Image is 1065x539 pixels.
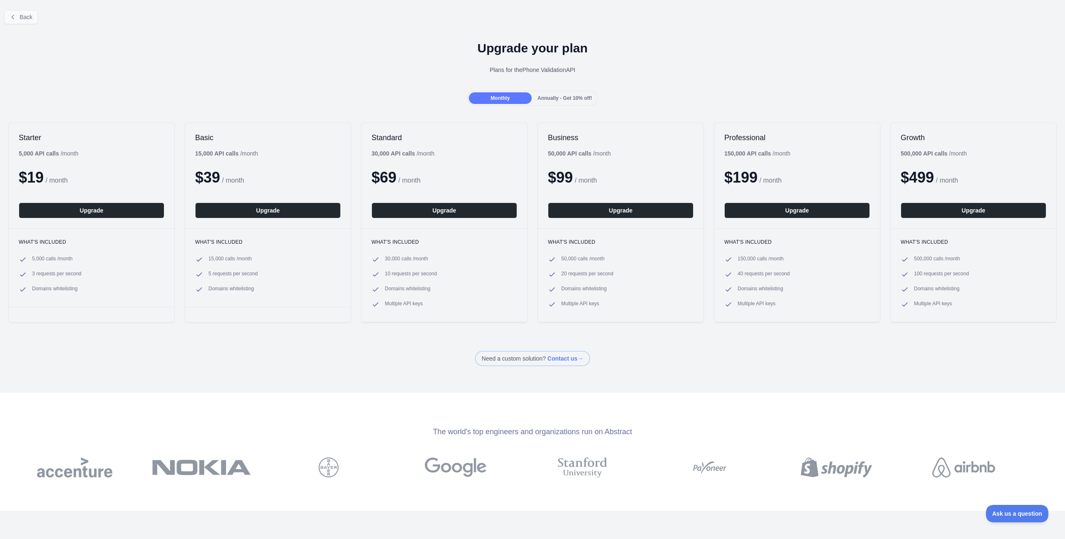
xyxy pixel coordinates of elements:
[724,133,870,143] h2: Professional
[372,133,517,143] h2: Standard
[548,150,592,157] b: 50,000 API calls
[548,133,693,143] h2: Business
[724,149,790,158] div: / month
[724,169,758,186] span: $ 199
[548,169,573,186] span: $ 99
[548,149,611,158] div: / month
[986,505,1048,522] iframe: Toggle Customer Support
[724,150,771,157] b: 150,000 API calls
